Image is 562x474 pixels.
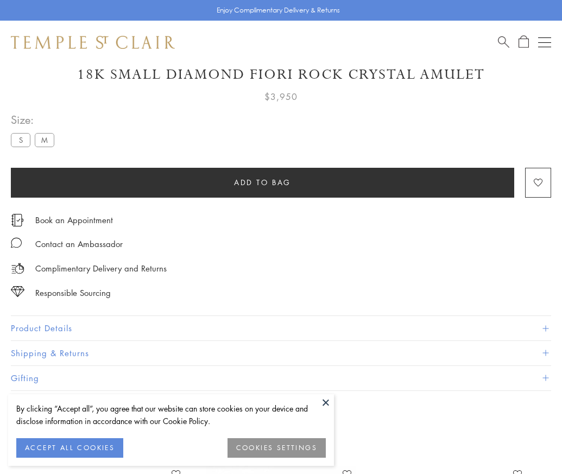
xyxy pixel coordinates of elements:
div: Contact an Ambassador [35,237,123,251]
button: Gifting [11,366,551,390]
img: Temple St. Clair [11,36,175,49]
span: $3,950 [264,90,298,104]
button: Shipping & Returns [11,341,551,365]
a: Open Shopping Bag [519,35,529,49]
a: Search [498,35,509,49]
span: Add to bag [234,176,291,188]
span: Size: [11,111,59,129]
button: Open navigation [538,36,551,49]
button: ACCEPT ALL COOKIES [16,438,123,458]
div: By clicking “Accept all”, you agree that our website can store cookies on your device and disclos... [16,402,326,427]
label: S [11,133,30,147]
img: icon_delivery.svg [11,262,24,275]
button: COOKIES SETTINGS [228,438,326,458]
a: Book an Appointment [35,214,113,226]
div: Responsible Sourcing [35,286,111,300]
h1: 18K Small Diamond Fiori Rock Crystal Amulet [11,65,551,84]
img: icon_sourcing.svg [11,286,24,297]
img: icon_appointment.svg [11,214,24,226]
p: Complimentary Delivery and Returns [35,262,167,275]
label: M [35,133,54,147]
p: Enjoy Complimentary Delivery & Returns [217,5,340,16]
img: MessageIcon-01_2.svg [11,237,22,248]
button: Product Details [11,316,551,340]
button: Add to bag [11,168,514,198]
